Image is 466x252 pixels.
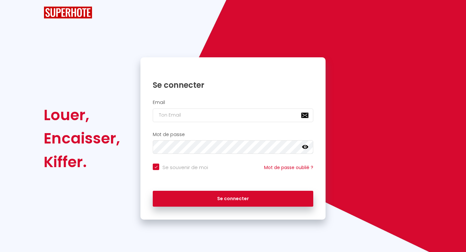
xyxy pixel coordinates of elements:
[153,80,313,90] h1: Se connecter
[153,109,313,122] input: Ton Email
[153,132,313,137] h2: Mot de passe
[44,150,120,174] div: Kiffer.
[44,127,120,150] div: Encaisser,
[153,191,313,207] button: Se connecter
[153,100,313,105] h2: Email
[44,6,92,18] img: SuperHote logo
[44,103,120,127] div: Louer,
[264,164,313,171] a: Mot de passe oublié ?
